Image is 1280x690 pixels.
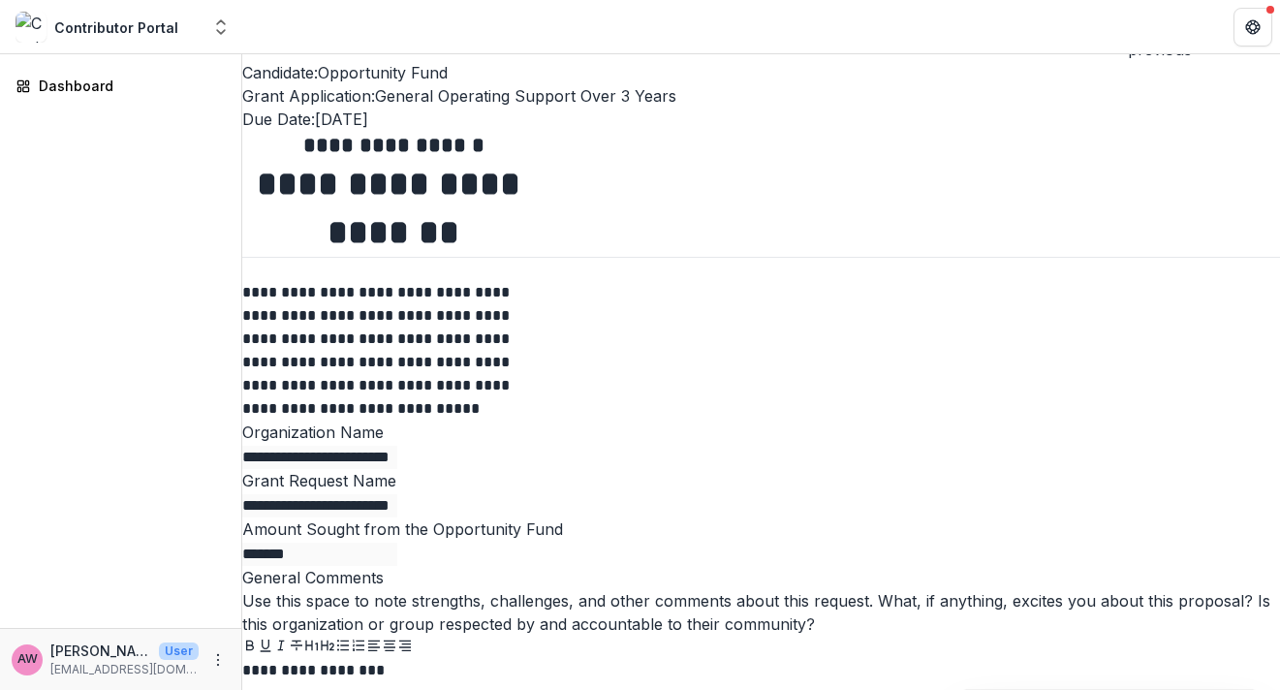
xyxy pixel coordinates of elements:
div: Use this space to note strengths, challenges, and other comments about this request. What, if any... [242,589,1280,636]
p: Grant Request Name [242,469,1280,492]
div: Contributor Portal [54,17,178,38]
p: [EMAIL_ADDRESS][DOMAIN_NAME] [50,661,199,678]
button: Ordered List [351,636,366,659]
button: Align Left [366,636,382,659]
p: Organization Name [242,421,1280,444]
span: Candidate [242,63,314,82]
button: Strike [289,636,304,659]
p: : General Operating Support Over 3 Years [242,84,1280,108]
button: Align Center [382,636,397,659]
p: [PERSON_NAME] [50,641,151,661]
button: Align Right [397,636,413,659]
button: Italicize [273,636,289,659]
button: Get Help [1233,8,1272,47]
a: Dashboard [8,70,234,102]
span: Grant Application [242,86,371,106]
p: Amount Sought from the Opportunity Fund [242,517,1280,541]
button: Heading 1 [304,636,320,659]
button: Open entity switcher [207,8,234,47]
div: Dashboard [39,76,218,96]
p: General Comments [242,566,1280,589]
button: Underline [258,636,273,659]
div: alisha wormsley [17,653,38,666]
img: Contributor Portal [16,12,47,43]
button: More [206,648,230,672]
button: Bullet List [335,636,351,659]
span: Due Date [242,110,311,129]
button: Heading 2 [320,636,335,659]
button: Bold [242,636,258,659]
p: : [DATE] [242,108,1280,131]
p: User [159,643,199,660]
p: : Opportunity Fund [242,61,1280,84]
